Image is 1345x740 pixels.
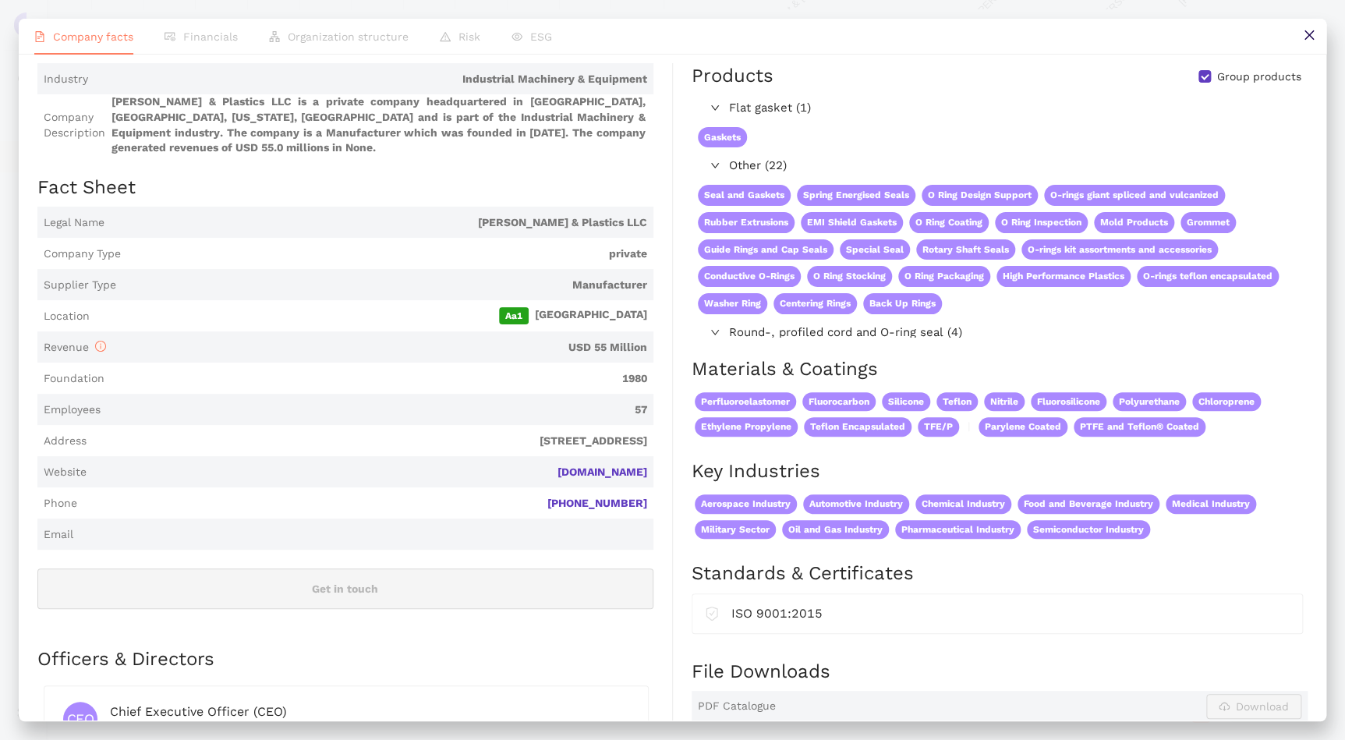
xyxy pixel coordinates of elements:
span: CEO [66,703,94,736]
h2: Materials & Coatings [692,356,1308,383]
span: Food and Beverage Industry [1018,494,1159,514]
h2: File Downloads [692,659,1308,685]
div: Flat gasket (1) [692,96,1306,121]
span: Financials [183,30,238,43]
span: PTFE and Teflon® Coated [1074,417,1205,437]
span: Pharmaceutical Industry [895,520,1021,540]
span: eye [511,31,522,42]
span: safety-certificate [705,604,719,621]
span: fund-view [165,31,175,42]
span: ESG [530,30,552,43]
span: Special Seal [840,239,910,260]
span: [PERSON_NAME] & Plastics LLC [111,215,647,231]
span: Semiconductor Industry [1027,520,1150,540]
span: Back Up Rings [863,293,942,314]
span: Grommet [1180,212,1236,233]
span: Automotive Industry [803,494,909,514]
span: Teflon Encapsulated [804,417,911,437]
span: High Performance Plastics [996,266,1131,287]
span: Chief Executive Officer (CEO) [110,704,287,719]
button: close [1291,19,1326,54]
span: Ethylene Propylene [695,417,798,437]
span: Flat gasket (1) [729,99,1300,118]
div: Round-, profiled cord and O-ring seal (4) [692,320,1306,345]
span: Organization structure [288,30,409,43]
span: USD 55 Million [112,340,647,356]
span: Oil and Gas Industry [782,520,889,540]
span: Parylene Coated [979,417,1067,437]
span: Risk [458,30,480,43]
span: Rubber Extrusions [698,212,795,233]
span: Guide Rings and Cap Seals [698,239,834,260]
span: Company Description [44,110,105,140]
span: TFE/P [918,417,959,437]
span: O Ring Stocking [807,266,892,287]
span: Polyurethane [1113,392,1186,412]
span: close [1303,29,1315,41]
h2: Fact Sheet [37,175,653,201]
h2: Officers & Directors [37,646,653,673]
span: Legal Name [44,215,104,231]
span: Teflon [936,392,978,412]
span: right [710,328,720,337]
span: Industry [44,72,88,87]
span: Employees [44,402,101,418]
span: Centering Rings [773,293,857,314]
span: private [127,246,647,262]
span: Silicone [882,392,930,412]
span: Round-, profiled cord and O-ring seal (4) [729,324,1300,342]
span: Spring Energised Seals [797,185,915,206]
div: Products [692,63,773,90]
span: Mold Products [1094,212,1174,233]
span: 57 [107,402,647,418]
span: 1980 [111,371,647,387]
span: Washer Ring [698,293,767,314]
span: Chemical Industry [915,494,1011,514]
span: Chloroprene [1192,392,1261,412]
span: Aa1 [499,307,529,324]
span: O Ring Coating [909,212,989,233]
span: Gaskets [698,127,747,148]
span: O Ring Design Support [922,185,1038,206]
span: O Ring Packaging [898,266,990,287]
span: Website [44,465,87,480]
span: Other (22) [729,157,1300,175]
div: Other (22) [692,154,1306,179]
h2: Key Industries [692,459,1308,485]
span: info-circle [95,341,106,352]
span: O-rings teflon encapsulated [1137,266,1279,287]
span: Perfluoroelastomer [695,392,796,412]
span: Rotary Shaft Seals [916,239,1015,260]
span: [STREET_ADDRESS] [93,434,647,449]
span: Industrial Machinery & Equipment [94,72,647,87]
div: ISO 9001:2015 [731,604,1290,623]
span: O-rings kit assortments and accessories [1021,239,1218,260]
span: Company facts [53,30,133,43]
span: right [710,161,720,170]
span: O Ring Inspection [995,212,1088,233]
span: Medical Industry [1166,494,1256,514]
span: Revenue [44,341,106,353]
span: warning [440,31,451,42]
span: Group products [1211,69,1308,85]
h2: Standards & Certificates [692,561,1308,587]
span: Foundation [44,371,104,387]
span: apartment [269,31,280,42]
span: Conductive O-Rings [698,266,801,287]
span: Fluorosilicone [1031,392,1106,412]
span: right [710,103,720,112]
span: O-rings giant spliced and vulcanized [1044,185,1225,206]
span: Aerospace Industry [695,494,797,514]
span: Phone [44,496,77,512]
span: Military Sector [695,520,776,540]
span: Fluorocarbon [802,392,876,412]
span: Email [44,527,73,543]
span: EMI Shield Gaskets [801,212,903,233]
span: [PERSON_NAME] & Plastics LLC is a private company headquartered in [GEOGRAPHIC_DATA], [GEOGRAPHIC... [111,94,647,155]
span: Supplier Type [44,278,116,293]
span: Company Type [44,246,121,262]
span: Nitrile [984,392,1025,412]
span: [GEOGRAPHIC_DATA] [96,307,647,324]
span: Manufacturer [122,278,647,293]
span: Seal and Gaskets [698,185,791,206]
